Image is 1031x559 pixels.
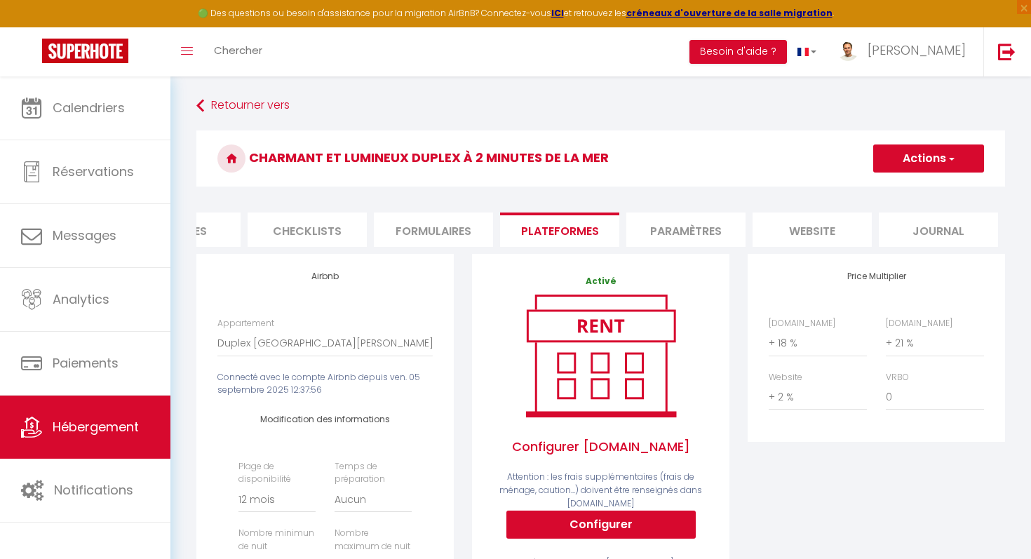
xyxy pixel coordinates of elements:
[42,39,128,63] img: Super Booking
[53,290,109,308] span: Analytics
[335,527,412,553] label: Nombre maximum de nuit
[886,317,952,330] label: [DOMAIN_NAME]
[626,7,833,19] a: créneaux d'ouverture de la salle migration
[11,6,53,48] button: Ouvrir le widget de chat LiveChat
[998,43,1016,60] img: logout
[248,213,367,247] li: Checklists
[499,471,702,509] span: Attention : les frais supplémentaires (frais de ménage, caution...) doivent être renseignés dans ...
[769,317,835,330] label: [DOMAIN_NAME]
[827,27,983,76] a: ... [PERSON_NAME]
[238,460,316,487] label: Plage de disponibilité
[53,418,139,436] span: Hébergement
[53,163,134,180] span: Réservations
[626,213,746,247] li: Paramètres
[217,271,433,281] h4: Airbnb
[217,371,433,398] div: Connecté avec le compte Airbnb depuis ven. 05 septembre 2025 12:37:56
[493,423,708,471] span: Configurer [DOMAIN_NAME]
[54,481,133,499] span: Notifications
[886,371,909,384] label: VRBO
[511,288,690,423] img: rent.png
[551,7,564,19] a: ICI
[837,40,858,61] img: ...
[506,511,696,539] button: Configurer
[689,40,787,64] button: Besoin d'aide ?
[873,144,984,173] button: Actions
[500,213,619,247] li: Plateformes
[196,93,1005,119] a: Retourner vers
[769,371,802,384] label: Website
[868,41,966,59] span: [PERSON_NAME]
[335,460,412,487] label: Temps de préparation
[374,213,493,247] li: Formulaires
[196,130,1005,187] h3: Charmant et lumineux duplex à 2 minutes de la mer
[753,213,872,247] li: website
[493,275,708,288] p: Activé
[203,27,273,76] a: Chercher
[53,354,119,372] span: Paiements
[879,213,998,247] li: Journal
[217,317,274,330] label: Appartement
[769,271,984,281] h4: Price Multiplier
[214,43,262,58] span: Chercher
[53,227,116,244] span: Messages
[238,415,412,424] h4: Modification des informations
[238,527,316,553] label: Nombre minimun de nuit
[53,99,125,116] span: Calendriers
